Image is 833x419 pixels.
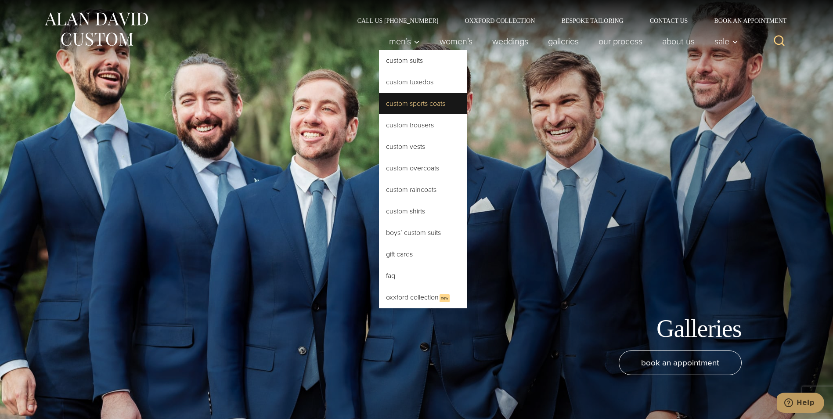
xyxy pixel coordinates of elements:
a: Book an Appointment [701,18,790,24]
a: book an appointment [619,350,742,375]
a: Women’s [429,33,482,50]
a: Oxxford CollectionNew [379,287,467,308]
iframe: Opens a widget where you can chat to one of our agents [777,393,824,415]
a: Boys’ Custom Suits [379,222,467,243]
a: Bespoke Tailoring [548,18,636,24]
a: Custom Shirts [379,201,467,222]
a: Galleries [538,33,588,50]
a: Custom Vests [379,136,467,157]
a: Custom Suits [379,50,467,71]
h1: Galleries [656,314,742,343]
a: Our Process [588,33,652,50]
a: Oxxford Collection [451,18,548,24]
a: Custom Raincoats [379,179,467,200]
nav: Secondary Navigation [344,18,790,24]
a: Gift Cards [379,244,467,265]
span: book an appointment [641,356,719,369]
a: Custom Overcoats [379,158,467,179]
span: New [440,294,450,302]
nav: Primary Navigation [379,33,743,50]
a: weddings [482,33,538,50]
button: View Search Form [769,31,790,52]
img: Alan David Custom [43,10,149,49]
a: About Us [652,33,704,50]
a: Custom Trousers [379,115,467,136]
button: Child menu of Sale [704,33,743,50]
a: Custom Sports Coats [379,93,467,114]
a: Call Us [PHONE_NUMBER] [344,18,452,24]
a: FAQ [379,265,467,286]
a: Contact Us [637,18,701,24]
a: Custom Tuxedos [379,72,467,93]
button: Men’s sub menu toggle [379,33,429,50]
